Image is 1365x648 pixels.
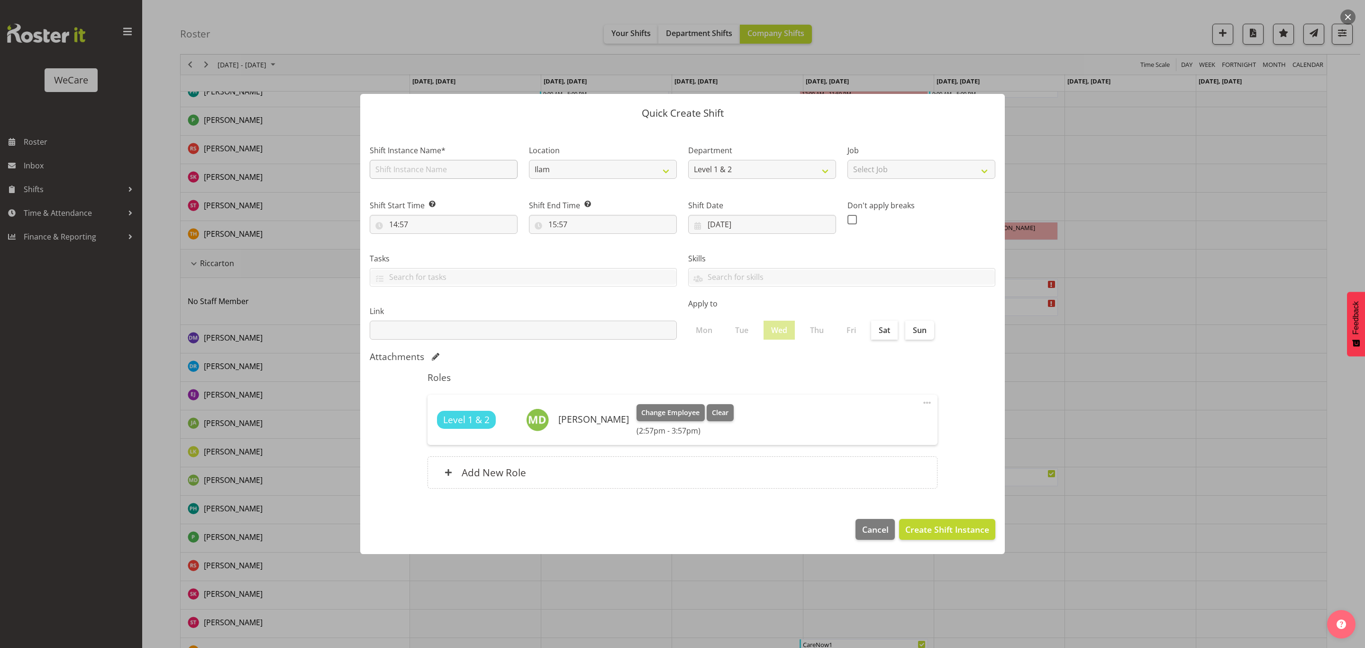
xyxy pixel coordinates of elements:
label: Don't apply breaks [847,200,995,211]
label: Shift Instance Name* [370,145,518,156]
label: Sun [905,321,934,340]
label: Shift Date [688,200,836,211]
input: Search for skills [689,270,995,285]
img: marie-claire-dickson-bakker11590.jpg [526,408,549,431]
label: Link [370,305,677,317]
span: Level 1 & 2 [443,413,490,427]
button: Cancel [855,519,894,540]
h6: [PERSON_NAME] [558,414,629,425]
label: Tasks [370,253,677,264]
button: Change Employee [637,404,705,421]
label: Fri [839,321,864,340]
label: Mon [688,321,720,340]
label: Job [847,145,995,156]
span: Change Employee [641,407,700,418]
span: Clear [712,407,728,418]
h6: Add New Role [462,466,526,479]
input: Click to select... [688,215,836,234]
h5: Attachments [370,351,424,362]
span: Cancel [862,523,889,536]
h5: Roles [428,372,937,383]
button: Clear [707,404,734,421]
label: Sat [871,321,898,340]
span: Feedback [1352,301,1360,334]
span: Create Shift Instance [905,523,989,536]
label: Wed [764,321,795,340]
input: Click to select... [370,215,518,234]
button: Create Shift Instance [899,519,995,540]
label: Skills [688,253,995,264]
button: Feedback - Show survey [1347,292,1365,356]
label: Tue [728,321,756,340]
label: Shift Start Time [370,200,518,211]
img: help-xxl-2.png [1337,620,1346,629]
label: Shift End Time [529,200,677,211]
label: Department [688,145,836,156]
input: Shift Instance Name [370,160,518,179]
label: Location [529,145,677,156]
label: Apply to [688,298,995,309]
h6: (2:57pm - 3:57pm) [637,426,734,435]
input: Search for tasks [370,270,676,285]
label: Thu [802,321,831,340]
p: Quick Create Shift [370,108,995,118]
input: Click to select... [529,215,677,234]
